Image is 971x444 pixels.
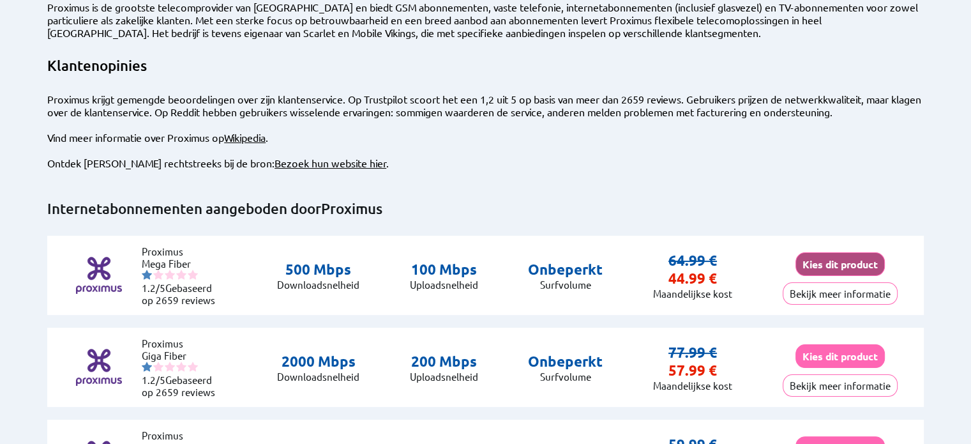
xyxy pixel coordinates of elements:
p: Downloadsnelheid [277,371,359,383]
p: 100 Mbps [410,261,478,279]
p: Onbeperkt [528,353,603,371]
img: starnr3 [165,270,175,280]
s: 77.99 € [668,344,717,361]
div: Proximus is de grootste telecomprovider van [GEOGRAPHIC_DATA] en biedt GSM abonnementen, vaste te... [47,1,924,39]
img: starnr1 [142,362,152,372]
button: Kies dit product [795,252,885,276]
div: Vind meer informatie over Proximus op . [47,131,924,144]
span: Proximus krijgt gemengde beoordelingen over zijn klantenservice. Op Trustpilot scoort het een 1,2... [47,93,921,118]
a: Kies dit product [795,258,885,270]
li: Gebaseerd op 2659 reviews [142,374,218,398]
a: Wikipedia [224,131,266,144]
a: Bezoek hun website hier [275,157,386,169]
img: Logo of Proximus [73,250,124,301]
li: Proximus [142,429,218,441]
img: starnr4 [176,270,186,280]
a: Kies dit product [795,350,885,362]
img: starnr2 [153,362,163,372]
img: starnr4 [176,362,186,372]
span: 1.2/5 [142,282,165,294]
img: starnr2 [153,270,163,280]
p: 500 Mbps [277,261,359,279]
div: Ontdek [PERSON_NAME] rechtstreeks bij de bron: . [47,157,924,169]
li: Giga Fiber [142,349,218,362]
p: 200 Mbps [410,353,478,371]
img: starnr5 [188,362,198,372]
p: Onbeperkt [528,261,603,279]
img: starnr1 [142,270,152,280]
h2: Klantenopinies [47,57,924,75]
span: Proximus [321,200,382,217]
span: 57.99 € [668,362,717,379]
p: Surfvolume [528,371,603,383]
img: starnr3 [165,362,175,372]
s: 64.99 € [668,252,717,269]
p: Maandelijkse kost [653,379,732,392]
li: Gebaseerd op 2659 reviews [142,282,218,306]
p: Uploadsnelheid [410,371,478,383]
li: Mega Fiber [142,257,218,270]
li: Proximus [142,337,218,349]
img: Logo of Proximus [73,342,124,393]
p: Downloadsnelheid [277,279,359,291]
p: Surfvolume [528,279,603,291]
button: Kies dit product [795,344,885,368]
p: Maandelijkse kost [653,287,732,300]
img: starnr5 [188,270,198,280]
h2: Internetabonnementen aangeboden door [47,200,924,218]
p: 2000 Mbps [277,353,359,371]
li: Proximus [142,245,218,257]
button: Bekijk meer informatie [783,282,898,305]
a: Bekijk meer informatie [783,379,898,392]
span: 44.99 € [668,270,717,287]
p: Uploadsnelheid [410,279,478,291]
a: Bekijk meer informatie [783,287,898,300]
button: Bekijk meer informatie [783,374,898,397]
span: 1.2/5 [142,374,165,386]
